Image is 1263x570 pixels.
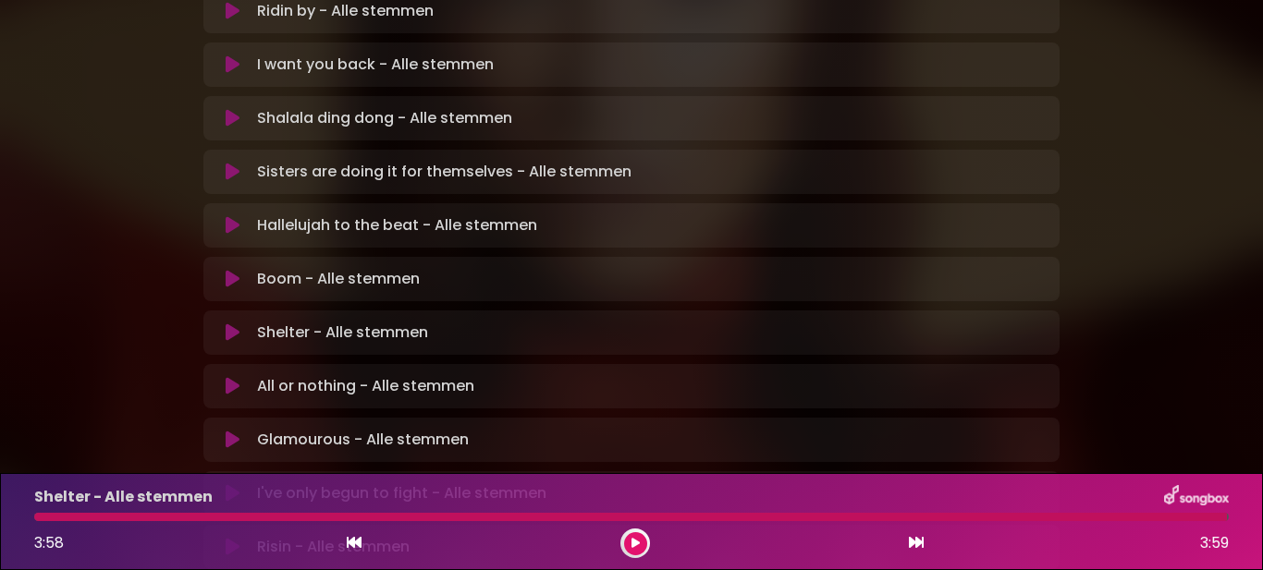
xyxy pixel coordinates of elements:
[34,486,213,508] p: Shelter - Alle stemmen
[257,375,474,397] p: All or nothing - Alle stemmen
[257,429,469,451] p: Glamourous - Alle stemmen
[34,532,64,553] span: 3:58
[257,54,494,76] p: I want you back - Alle stemmen
[1200,532,1229,554] span: 3:59
[257,268,420,290] p: Boom - Alle stemmen
[1164,485,1229,509] img: songbox-logo-white.png
[257,214,537,236] p: Hallelujah to the beat - Alle stemmen
[257,321,428,344] p: Shelter - Alle stemmen
[257,107,512,129] p: Shalala ding dong - Alle stemmen
[257,161,631,183] p: Sisters are doing it for themselves - Alle stemmen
